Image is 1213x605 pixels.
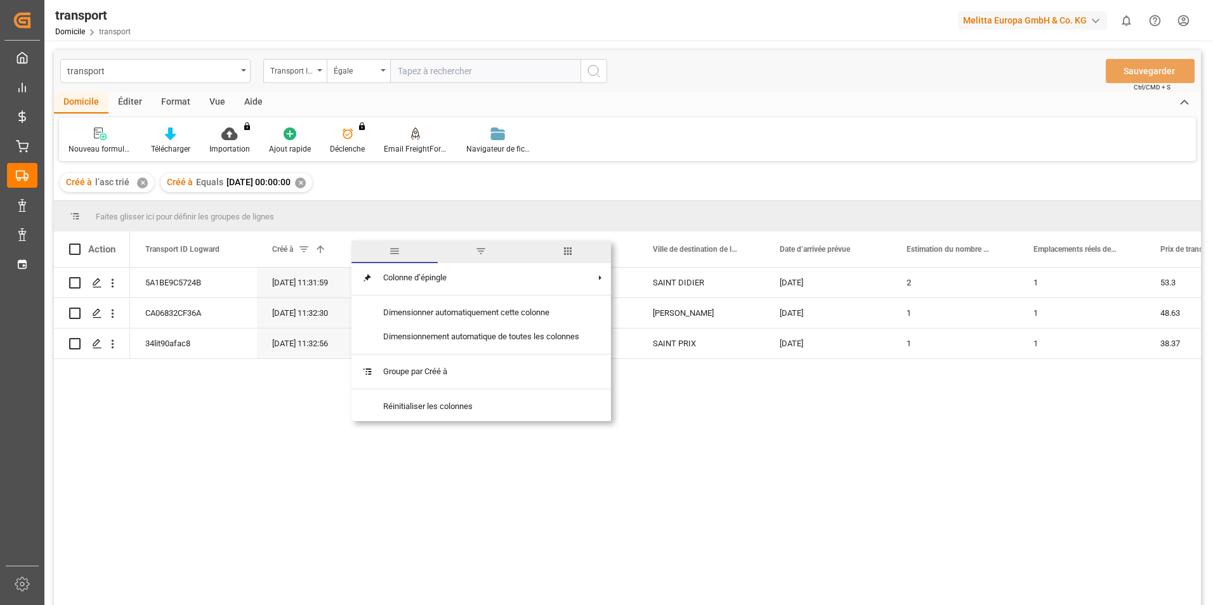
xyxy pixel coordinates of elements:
[130,268,257,297] div: 5A1BE9C5724B
[638,298,764,328] div: [PERSON_NAME]
[963,14,1087,27] font: Melitta Europa GmbH & Co. KG
[269,143,311,155] div: Ajout rapide
[270,62,313,77] div: Transport ID Logward
[373,301,589,325] span: Dimensionner automatiquement cette colonne
[145,245,220,254] span: Transport ID Logward
[54,92,108,114] div: Domicile
[1106,59,1195,83] button: Sauvegarder
[764,329,891,358] div: [DATE]
[67,62,237,78] div: transport
[764,268,891,297] div: [DATE]
[196,177,223,187] span: Equals
[295,178,306,188] div: ✕
[263,59,327,83] button: Ouvrir le menu
[1018,329,1145,358] div: 1
[151,143,190,155] div: Télécharger
[167,177,193,187] span: Créé à
[466,143,530,155] div: Navigateur de fichiers
[1112,6,1141,35] button: Afficher 0 nouvelles notifications
[891,268,1018,297] div: 2
[257,268,384,297] div: [DATE] 11:31:59
[764,298,891,328] div: [DATE]
[108,92,152,114] div: Éditer
[55,27,85,36] a: Domicile
[373,394,589,419] span: Réinitialiser les colonnes
[54,298,130,329] div: Appuyez sur ESPACE pour sélectionner cette rangée.
[69,143,132,155] div: Nouveau formulaire
[638,329,764,358] div: SAINT PRIX
[373,266,589,290] span: Colonne d’épingle
[580,59,607,83] button: Bouton de recherche
[60,59,251,83] button: Ouvrir le menu
[958,8,1112,32] button: Melitta Europa GmbH & Co. KG
[130,298,257,328] div: CA06832CF36A
[907,245,992,254] span: Estimation du nombre de places de palettes
[95,177,129,187] span: l’asc trié
[334,62,377,77] div: Égale
[54,329,130,359] div: Appuyez sur ESPACE pour sélectionner cette rangée.
[235,92,272,114] div: Aide
[200,92,235,114] div: Vue
[780,245,850,254] span: Date d’arrivée prévue
[373,360,589,384] span: Groupe par Créé à
[1141,6,1169,35] button: Centre d’aide
[525,240,611,263] span: colonnes
[351,240,438,263] span: Généralités
[66,177,92,187] span: Créé à
[327,59,390,83] button: Ouvrir le menu
[137,178,148,188] div: ✕
[257,329,384,358] div: [DATE] 11:32:56
[438,240,524,263] span: filtre
[88,244,115,255] div: Action
[1134,82,1170,92] span: Ctrl/CMD + S
[55,6,131,25] div: transport
[1033,245,1118,254] span: Emplacements réels des palettes
[152,92,200,114] div: Format
[891,329,1018,358] div: 1
[891,298,1018,328] div: 1
[272,245,293,254] span: Créé à
[130,329,257,358] div: 34lit90afac8
[257,298,384,328] div: [DATE] 11:32:30
[226,177,291,187] span: [DATE] 00:00:00
[390,59,580,83] input: Tapez à rechercher
[653,245,738,254] span: Ville de destination de livraison
[54,268,130,298] div: Appuyez sur ESPACE pour sélectionner cette rangée.
[373,325,589,349] span: Dimensionnement automatique de toutes les colonnes
[384,143,447,155] div: Email FreightForwarders
[638,268,764,297] div: SAINT DIDIER
[1018,298,1145,328] div: 1
[1018,268,1145,297] div: 1
[96,212,274,221] span: Faites glisser ici pour définir les groupes de lignes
